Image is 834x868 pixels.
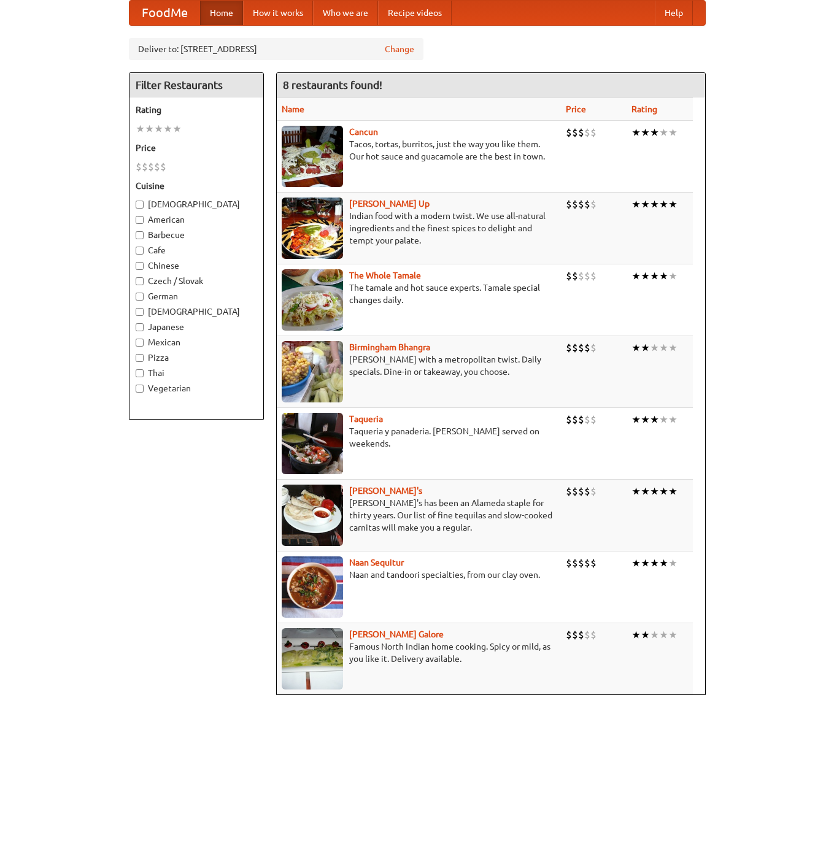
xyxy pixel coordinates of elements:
[136,231,144,239] input: Barbecue
[566,628,572,642] li: $
[572,198,578,211] li: $
[566,485,572,498] li: $
[154,160,160,174] li: $
[659,126,668,139] li: ★
[578,269,584,283] li: $
[566,104,586,114] a: Price
[129,38,423,60] div: Deliver to: [STREET_ADDRESS]
[659,485,668,498] li: ★
[172,122,182,136] li: ★
[578,198,584,211] li: $
[650,126,659,139] li: ★
[668,341,678,355] li: ★
[572,269,578,283] li: $
[578,341,584,355] li: $
[631,556,641,570] li: ★
[659,628,668,642] li: ★
[668,485,678,498] li: ★
[584,341,590,355] li: $
[584,556,590,570] li: $
[631,269,641,283] li: ★
[349,271,421,280] b: The Whole Tamale
[590,628,597,642] li: $
[136,142,257,154] h5: Price
[136,259,257,272] label: Chinese
[349,558,404,567] a: Naan Sequitur
[650,269,659,283] li: ★
[584,269,590,283] li: $
[668,413,678,426] li: ★
[641,485,650,498] li: ★
[136,216,144,224] input: American
[136,277,144,285] input: Czech / Slovak
[584,628,590,642] li: $
[136,198,257,210] label: [DEMOGRAPHIC_DATA]
[590,198,597,211] li: $
[136,275,257,287] label: Czech / Slovak
[641,556,650,570] li: ★
[590,556,597,570] li: $
[154,122,163,136] li: ★
[584,126,590,139] li: $
[145,122,154,136] li: ★
[136,229,257,241] label: Barbecue
[566,198,572,211] li: $
[566,269,572,283] li: $
[283,79,382,91] ng-pluralize: 8 restaurants found!
[136,213,257,226] label: American
[136,321,257,333] label: Japanese
[282,413,343,474] img: taqueria.jpg
[578,126,584,139] li: $
[659,269,668,283] li: ★
[590,485,597,498] li: $
[349,342,430,352] a: Birmingham Bhangra
[282,485,343,546] img: pedros.jpg
[584,485,590,498] li: $
[566,413,572,426] li: $
[668,126,678,139] li: ★
[136,244,257,256] label: Cafe
[668,269,678,283] li: ★
[129,1,200,25] a: FoodMe
[282,353,556,378] p: [PERSON_NAME] with a metropolitan twist. Daily specials. Dine-in or takeaway, you choose.
[566,126,572,139] li: $
[566,341,572,355] li: $
[349,199,430,209] a: [PERSON_NAME] Up
[349,486,422,496] a: [PERSON_NAME]'s
[282,210,556,247] p: Indian food with a modern twist. We use all-natural ingredients and the finest spices to delight ...
[136,122,145,136] li: ★
[631,198,641,211] li: ★
[668,198,678,211] li: ★
[590,413,597,426] li: $
[641,413,650,426] li: ★
[631,628,641,642] li: ★
[578,413,584,426] li: $
[572,556,578,570] li: $
[631,104,657,114] a: Rating
[641,126,650,139] li: ★
[282,126,343,187] img: cancun.jpg
[572,341,578,355] li: $
[136,385,144,393] input: Vegetarian
[136,160,142,174] li: $
[282,341,343,402] img: bhangra.jpg
[641,198,650,211] li: ★
[590,341,597,355] li: $
[282,569,556,581] p: Naan and tandoori specialties, from our clay oven.
[349,629,444,639] a: [PERSON_NAME] Galore
[200,1,243,25] a: Home
[282,640,556,665] p: Famous North Indian home cooking. Spicy or mild, as you like it. Delivery available.
[160,160,166,174] li: $
[136,104,257,116] h5: Rating
[136,305,257,318] label: [DEMOGRAPHIC_DATA]
[578,556,584,570] li: $
[650,198,659,211] li: ★
[349,414,383,424] b: Taqueria
[349,127,378,137] a: Cancun
[282,269,343,331] img: wholetamale.jpg
[136,201,144,209] input: [DEMOGRAPHIC_DATA]
[572,413,578,426] li: $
